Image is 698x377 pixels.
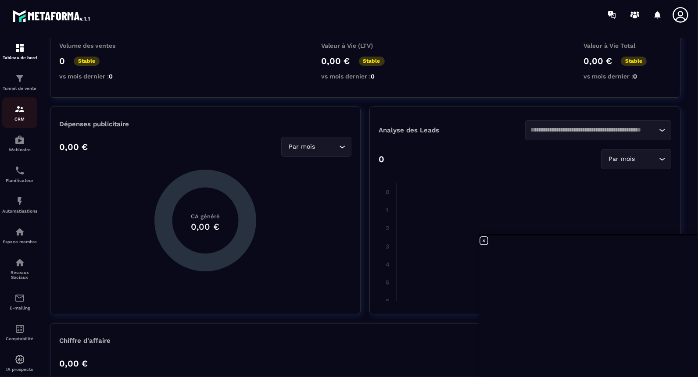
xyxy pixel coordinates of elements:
p: CRM [2,117,37,121]
p: Valeur à Vie Total [583,42,671,49]
div: Search for option [281,137,351,157]
tspan: 1 [386,206,388,213]
p: 0 [379,154,384,164]
a: schedulerschedulerPlanificateur [2,159,37,189]
img: automations [14,135,25,145]
p: vs mois dernier : [322,73,409,80]
p: Chiffre d’affaire [59,337,111,345]
a: automationsautomationsEspace membre [2,220,37,251]
a: formationformationTableau de bord [2,36,37,67]
input: Search for option [317,142,337,152]
p: 0,00 € [59,142,88,152]
div: Search for option [601,149,671,169]
img: automations [14,196,25,206]
p: vs mois dernier : [59,73,147,80]
tspan: 2 [386,224,389,231]
tspan: 5 [386,279,389,286]
p: Comptabilité [2,336,37,341]
img: accountant [14,324,25,334]
span: 0 [633,73,637,80]
div: Search for option [525,120,672,140]
a: formationformationTunnel de vente [2,67,37,97]
p: Stable [621,57,647,66]
p: IA prospects [2,367,37,372]
p: 0 [59,56,65,66]
span: 0 [109,73,113,80]
img: scheduler [14,165,25,176]
img: social-network [14,257,25,268]
p: Dépenses publicitaire [59,120,351,128]
p: Réseaux Sociaux [2,270,37,280]
img: formation [14,43,25,53]
p: Automatisations [2,209,37,213]
img: logo [12,8,91,24]
p: Valeur à Vie (LTV) [322,42,409,49]
p: Webinaire [2,147,37,152]
p: Planificateur [2,178,37,183]
a: emailemailE-mailing [2,286,37,317]
input: Search for option [531,125,657,135]
tspan: 6 [386,297,390,304]
img: formation [14,73,25,84]
img: formation [14,104,25,114]
img: automations [14,227,25,237]
a: automationsautomationsAutomatisations [2,189,37,220]
p: Stable [74,57,100,66]
p: 0,00 € [322,56,350,66]
p: E-mailing [2,306,37,310]
a: social-networksocial-networkRéseaux Sociaux [2,251,37,286]
p: 0,00 € [583,56,612,66]
p: Tunnel de vente [2,86,37,91]
img: email [14,293,25,303]
a: accountantaccountantComptabilité [2,317,37,348]
p: vs mois dernier : [583,73,671,80]
a: formationformationCRM [2,97,37,128]
a: automationsautomationsWebinaire [2,128,37,159]
p: Stable [359,57,385,66]
tspan: 0 [386,188,390,196]
p: Tableau de bord [2,55,37,60]
img: automations [14,354,25,365]
p: Espace membre [2,239,37,244]
input: Search for option [637,154,657,164]
span: Par mois [287,142,317,152]
tspan: 3 [386,243,389,250]
p: Analyse des Leads [379,126,525,134]
p: 0,00 € [59,358,88,369]
p: Volume des ventes [59,42,147,49]
span: Par mois [607,154,637,164]
span: 0 [371,73,375,80]
tspan: 4 [386,261,390,268]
